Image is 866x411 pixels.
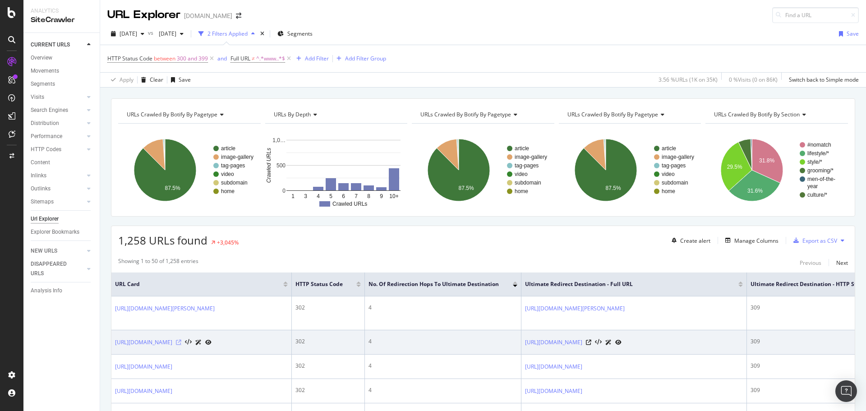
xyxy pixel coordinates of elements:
[118,233,207,248] span: 1,258 URLs found
[295,304,361,312] div: 302
[221,180,248,186] text: subdomain
[662,180,688,186] text: subdomain
[515,180,541,186] text: subdomain
[389,193,398,199] text: 10+
[615,337,622,347] a: URL Inspection
[369,304,517,312] div: 4
[217,239,239,246] div: +3,045%
[705,131,847,209] div: A chart.
[31,214,93,224] a: Url Explorer
[714,111,800,118] span: URLs Crawled By Botify By section
[369,362,517,370] div: 4
[515,162,539,169] text: tag-pages
[293,53,329,64] button: Add Filter
[515,154,547,160] text: image-gallery
[515,145,529,152] text: article
[120,76,134,83] div: Apply
[115,362,172,371] a: [URL][DOMAIN_NAME]
[31,53,93,63] a: Overview
[118,131,261,209] svg: A chart.
[230,55,250,62] span: Full URL
[380,193,383,199] text: 9
[662,171,675,177] text: video
[150,76,163,83] div: Clear
[155,30,176,37] span: 2025 Sep. 30th
[287,30,313,37] span: Segments
[127,111,217,118] span: URLs Crawled By Botify By pagetype
[265,131,408,209] svg: A chart.
[120,30,137,37] span: 2025 Oct. 3rd
[31,15,92,25] div: SiteCrawler
[295,337,361,346] div: 302
[31,40,70,50] div: CURRENT URLS
[184,11,232,20] div: [DOMAIN_NAME]
[125,107,253,122] h4: URLs Crawled By Botify By pagetype
[789,76,859,83] div: Switch back to Simple mode
[195,337,202,347] a: AI Url Details
[31,132,62,141] div: Performance
[807,183,818,189] text: year
[355,193,358,199] text: 7
[31,40,84,50] a: CURRENT URLS
[559,131,701,209] svg: A chart.
[221,171,234,177] text: video
[759,157,774,164] text: 31.8%
[295,280,343,288] span: HTTP Status Code
[515,171,528,177] text: video
[525,362,582,371] a: [URL][DOMAIN_NAME]
[729,76,778,83] div: 0 % Visits ( 0 on 86K )
[342,193,345,199] text: 6
[31,145,61,154] div: HTTP Codes
[305,55,329,62] div: Add Filter
[165,185,180,191] text: 87.5%
[115,304,215,313] a: [URL][DOMAIN_NAME][PERSON_NAME]
[221,145,235,152] text: article
[31,184,84,194] a: Outlinks
[31,79,55,89] div: Segments
[785,73,859,87] button: Switch back to Simple mode
[800,259,821,267] div: Previous
[31,286,93,296] a: Analysis Info
[207,30,248,37] div: 2 Filters Applied
[332,201,367,207] text: Crawled URLs
[369,280,499,288] span: No. of Redirection Hops To Ultimate Destination
[734,237,778,245] div: Manage Columns
[369,386,517,394] div: 4
[266,148,272,183] text: Crawled URLs
[31,7,92,15] div: Analytics
[807,150,829,157] text: lifestyle/*
[304,193,307,199] text: 3
[31,66,59,76] div: Movements
[31,214,59,224] div: Url Explorer
[107,7,180,23] div: URL Explorer
[236,13,241,19] div: arrow-right-arrow-left
[31,158,50,167] div: Content
[31,158,93,167] a: Content
[31,92,44,102] div: Visits
[807,142,831,148] text: #nomatch
[835,27,859,41] button: Save
[115,338,172,347] a: [URL][DOMAIN_NAME]
[115,387,172,396] a: [URL][DOMAIN_NAME]
[31,184,51,194] div: Outlinks
[274,111,311,118] span: URLs by Depth
[420,111,511,118] span: URLs Crawled By Botify By pagetype
[31,246,57,256] div: NEW URLS
[662,188,675,194] text: home
[115,280,281,288] span: URL Card
[155,27,187,41] button: [DATE]
[291,193,295,199] text: 1
[31,259,84,278] a: DISAPPEARED URLS
[662,162,686,169] text: tag-pages
[179,76,191,83] div: Save
[412,131,554,209] div: A chart.
[31,227,93,237] a: Explorer Bookmarks
[31,106,68,115] div: Search Engines
[662,154,694,160] text: image-gallery
[31,92,84,102] a: Visits
[118,257,198,268] div: Showing 1 to 50 of 1,258 entries
[847,30,859,37] div: Save
[680,237,710,245] div: Create alert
